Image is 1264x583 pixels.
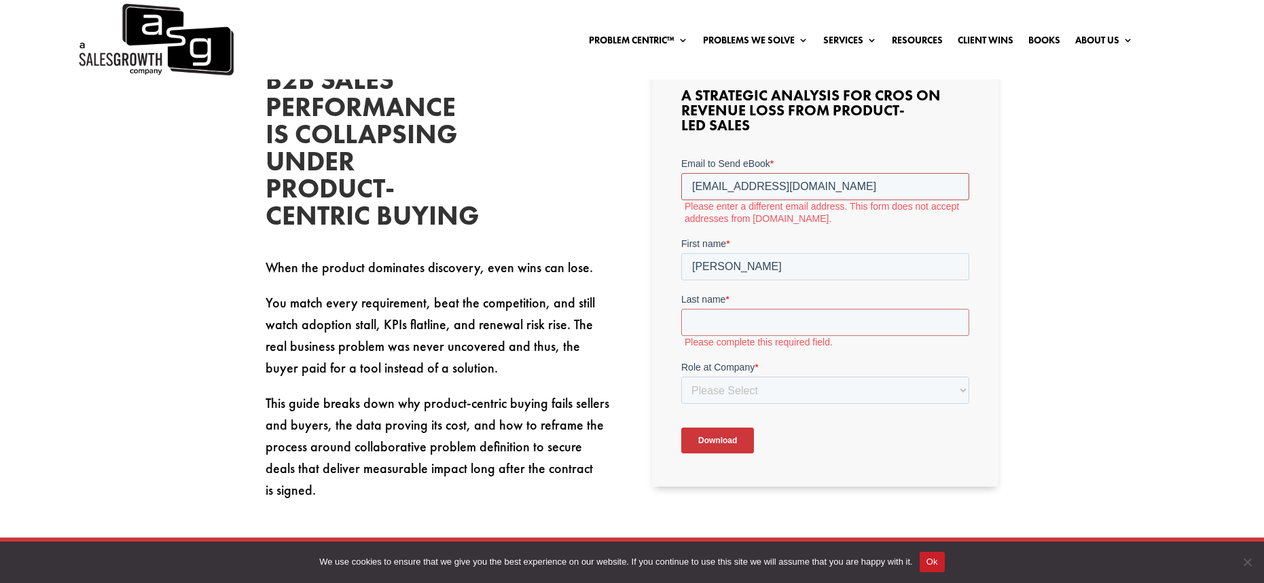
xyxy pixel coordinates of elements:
[823,35,877,50] a: Services
[1028,35,1060,50] a: Books
[589,35,688,50] a: Problem Centric™
[1240,555,1254,569] span: No
[958,35,1013,50] a: Client Wins
[703,35,808,50] a: Problems We Solve
[681,88,969,140] h3: A Strategic Analysis for CROs on Revenue Loss from Product-Led Sales
[1075,35,1133,50] a: About Us
[266,292,612,392] p: You match every requirement, beat the competition, and still watch adoption stall, KPIs flatline,...
[266,257,612,292] p: When the product dominates discovery, even wins can lose.
[681,157,969,465] iframe: Form 0
[266,67,469,236] h2: B2B Sales Performance Is Collapsing Under Product-Centric Buying
[319,555,912,569] span: We use cookies to ensure that we give you the best experience on our website. If you continue to ...
[266,392,612,501] p: This guide breaks down why product-centric buying fails sellers and buyers, the data proving its ...
[892,35,943,50] a: Resources
[920,552,945,572] button: Ok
